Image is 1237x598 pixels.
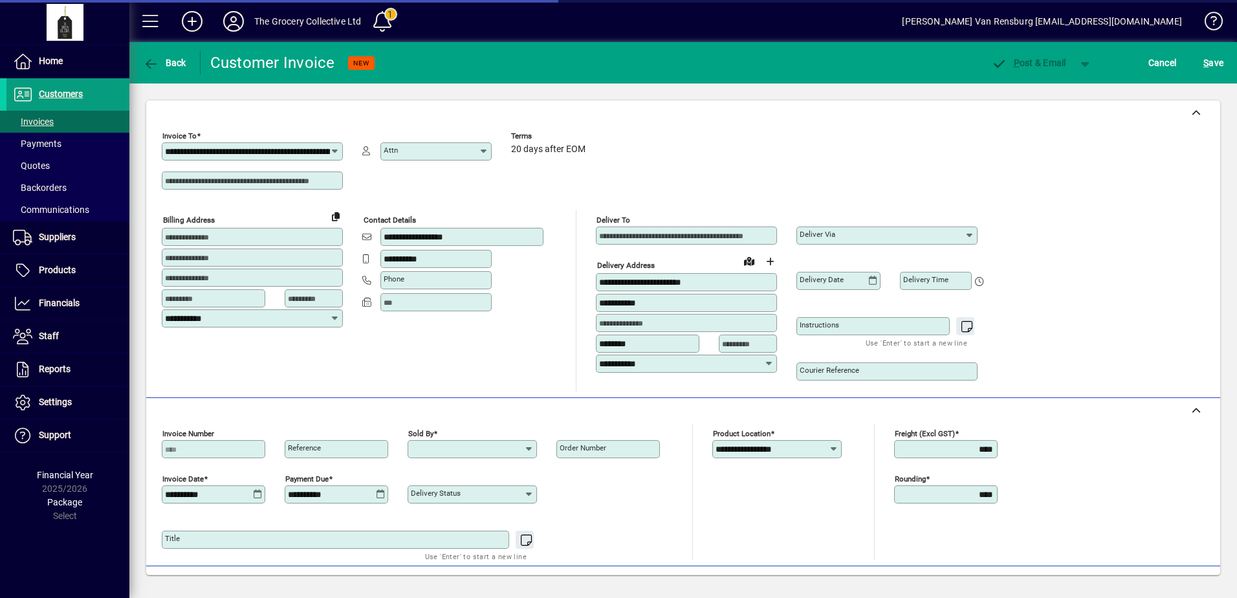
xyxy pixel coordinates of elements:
a: Products [6,254,129,287]
span: Suppliers [39,232,76,242]
mat-label: Instructions [800,320,839,329]
span: ost & Email [991,58,1066,68]
mat-label: Courier Reference [800,366,859,375]
mat-label: Delivery time [903,275,948,284]
span: Invoices [13,116,54,127]
span: Package [47,497,82,507]
mat-label: Product location [713,429,771,438]
mat-label: Invoice number [162,429,214,438]
span: Financials [39,298,80,308]
mat-label: Delivery date [800,275,844,284]
span: Communications [13,205,89,215]
a: Reports [6,353,129,386]
button: Product History [771,573,847,596]
button: Copy to Delivery address [325,206,346,227]
button: Product [1126,573,1191,596]
mat-hint: Use 'Enter' to start a new line [425,549,527,564]
mat-label: Payment due [285,474,329,483]
span: ave [1203,52,1223,73]
app-page-header-button: Back [129,51,201,74]
span: Reports [39,364,71,374]
span: Support [39,430,71,440]
div: [PERSON_NAME] Van Rensburg [EMAIL_ADDRESS][DOMAIN_NAME] [902,11,1182,32]
span: Product [1132,574,1185,595]
span: Staff [39,331,59,341]
button: Post & Email [985,51,1073,74]
a: Invoices [6,111,129,133]
span: Home [39,56,63,66]
span: Products [39,265,76,275]
mat-hint: Use 'Enter' to start a new line [866,335,967,350]
mat-label: Reference [288,443,321,452]
mat-label: Invoice date [162,474,204,483]
span: Customers [39,89,83,99]
span: Terms [511,132,589,140]
button: Back [140,51,190,74]
span: Payments [13,138,61,149]
a: Staff [6,320,129,353]
mat-label: Sold by [408,429,433,438]
span: Product History [776,574,842,595]
a: Support [6,419,129,452]
mat-label: Delivery status [411,489,461,498]
mat-label: Phone [384,274,404,283]
span: P [1014,58,1020,68]
div: The Grocery Collective Ltd [254,11,362,32]
mat-label: Order number [560,443,606,452]
button: Add [171,10,213,33]
a: Suppliers [6,221,129,254]
mat-label: Freight (excl GST) [895,429,955,438]
button: Profile [213,10,254,33]
span: Backorders [13,183,67,193]
span: NEW [353,59,369,67]
span: Settings [39,397,72,407]
span: Cancel [1148,52,1177,73]
button: Choose address [760,251,780,272]
mat-label: Attn [384,146,398,155]
mat-label: Deliver via [800,230,835,239]
mat-label: Rounding [895,474,926,483]
span: Financial Year [37,470,93,480]
span: 20 days after EOM [511,144,586,155]
button: Save [1200,51,1227,74]
span: Back [143,58,186,68]
a: Backorders [6,177,129,199]
a: Communications [6,199,129,221]
span: S [1203,58,1209,68]
a: Settings [6,386,129,419]
a: Quotes [6,155,129,177]
a: View on map [739,250,760,271]
mat-label: Invoice To [162,131,197,140]
div: Customer Invoice [210,52,335,73]
a: Financials [6,287,129,320]
button: Cancel [1145,51,1180,74]
mat-label: Deliver To [597,216,630,225]
mat-label: Title [165,534,180,543]
a: Knowledge Base [1195,3,1221,45]
a: Payments [6,133,129,155]
span: Quotes [13,161,50,171]
a: Home [6,45,129,78]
